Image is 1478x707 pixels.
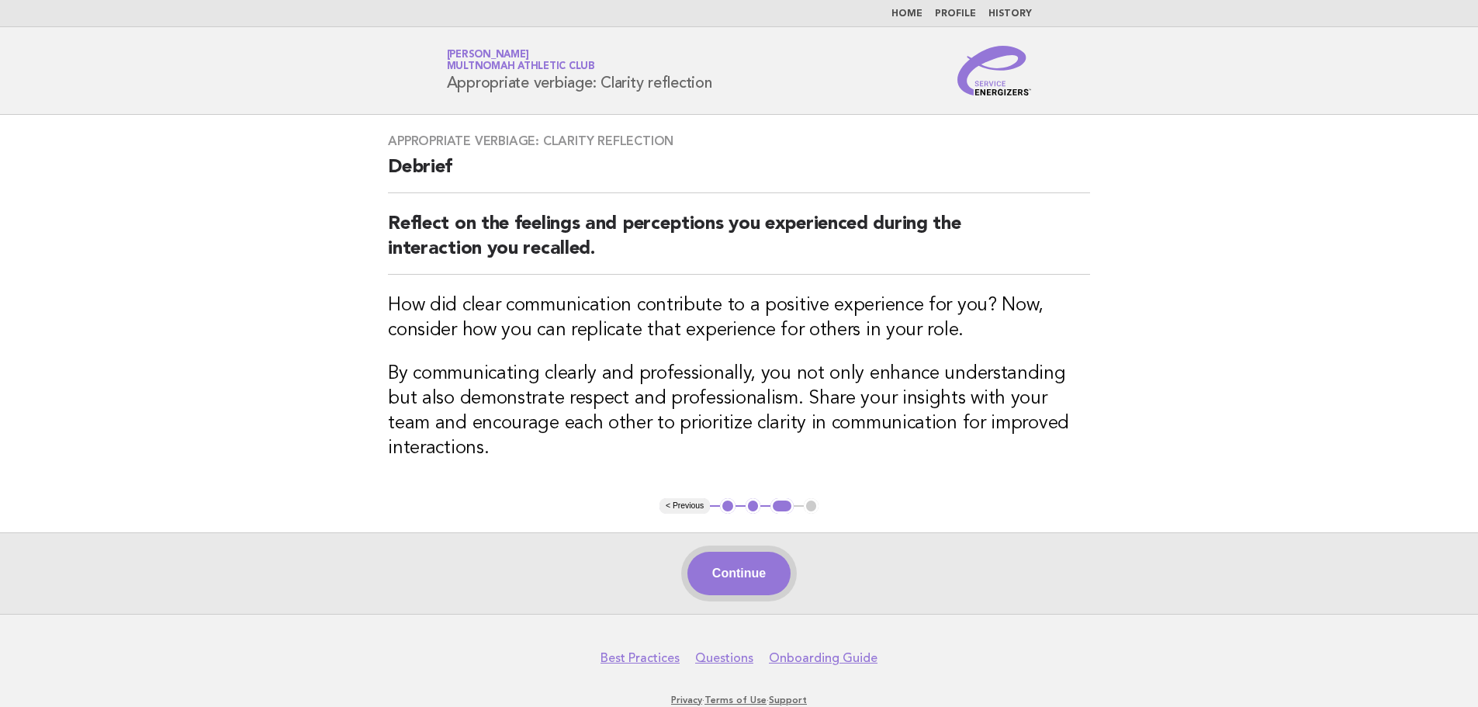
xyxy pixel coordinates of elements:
h3: Appropriate verbiage: Clarity reflection [388,133,1090,149]
a: History [988,9,1032,19]
a: Best Practices [601,650,680,666]
button: 2 [746,498,761,514]
p: · · [265,694,1214,706]
a: Profile [935,9,976,19]
span: Multnomah Athletic Club [447,62,595,72]
a: Terms of Use [704,695,767,705]
a: Support [769,695,807,705]
button: 3 [770,498,793,514]
a: Home [891,9,922,19]
img: Service Energizers [957,46,1032,95]
a: Questions [695,650,753,666]
h3: How did clear communication contribute to a positive experience for you? Now, consider how you ca... [388,293,1090,343]
button: 1 [720,498,736,514]
h2: Debrief [388,155,1090,193]
a: [PERSON_NAME]Multnomah Athletic Club [447,50,595,71]
h3: By communicating clearly and professionally, you not only enhance understanding but also demonstr... [388,362,1090,461]
button: < Previous [659,498,710,514]
h1: Appropriate verbiage: Clarity reflection [447,50,712,91]
a: Onboarding Guide [769,650,877,666]
h2: Reflect on the feelings and perceptions you experienced during the interaction you recalled. [388,212,1090,275]
button: Continue [687,552,791,595]
a: Privacy [671,695,702,705]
